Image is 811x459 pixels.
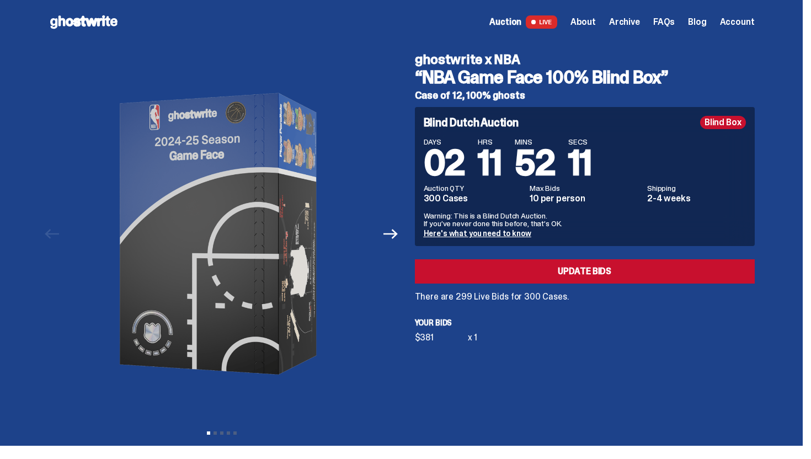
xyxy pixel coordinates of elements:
button: View slide 1 [207,431,210,435]
a: FAQs [653,18,675,26]
a: Auction LIVE [489,15,557,29]
span: 52 [515,140,555,186]
button: View slide 4 [227,431,230,435]
span: HRS [478,138,501,146]
dd: 2-4 weeks [647,194,746,203]
dd: 300 Cases [424,194,524,203]
h4: ghostwrite x NBA [415,53,755,66]
button: View slide 2 [214,431,217,435]
h4: Blind Dutch Auction [424,117,519,128]
span: MINS [515,138,555,146]
a: Account [720,18,755,26]
span: DAYS [424,138,465,146]
button: Next [379,222,403,246]
a: Blog [688,18,706,26]
div: Blind Box [700,116,746,129]
span: Auction [489,18,521,26]
span: 02 [424,140,465,186]
a: Archive [609,18,640,26]
span: LIVE [526,15,557,29]
a: Update Bids [415,259,755,284]
span: 11 [478,140,501,186]
div: $381 [415,333,468,342]
h5: Case of 12, 100% ghosts [415,90,755,100]
button: View slide 3 [220,431,223,435]
span: SECS [568,138,592,146]
div: x 1 [468,333,478,342]
a: Here's what you need to know [424,228,531,238]
p: Warning: This is a Blind Dutch Auction. If you’ve never done this before, that’s OK. [424,212,746,227]
h3: “NBA Game Face 100% Blind Box” [415,68,755,86]
dt: Shipping [647,184,746,192]
img: NBA-Hero-1.png [70,44,374,424]
span: 11 [568,140,592,186]
a: About [570,18,596,26]
p: Your bids [415,319,755,327]
dt: Auction QTY [424,184,524,192]
button: View slide 5 [233,431,237,435]
p: There are 299 Live Bids for 300 Cases. [415,292,755,301]
dt: Max Bids [530,184,641,192]
dd: 10 per person [530,194,641,203]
